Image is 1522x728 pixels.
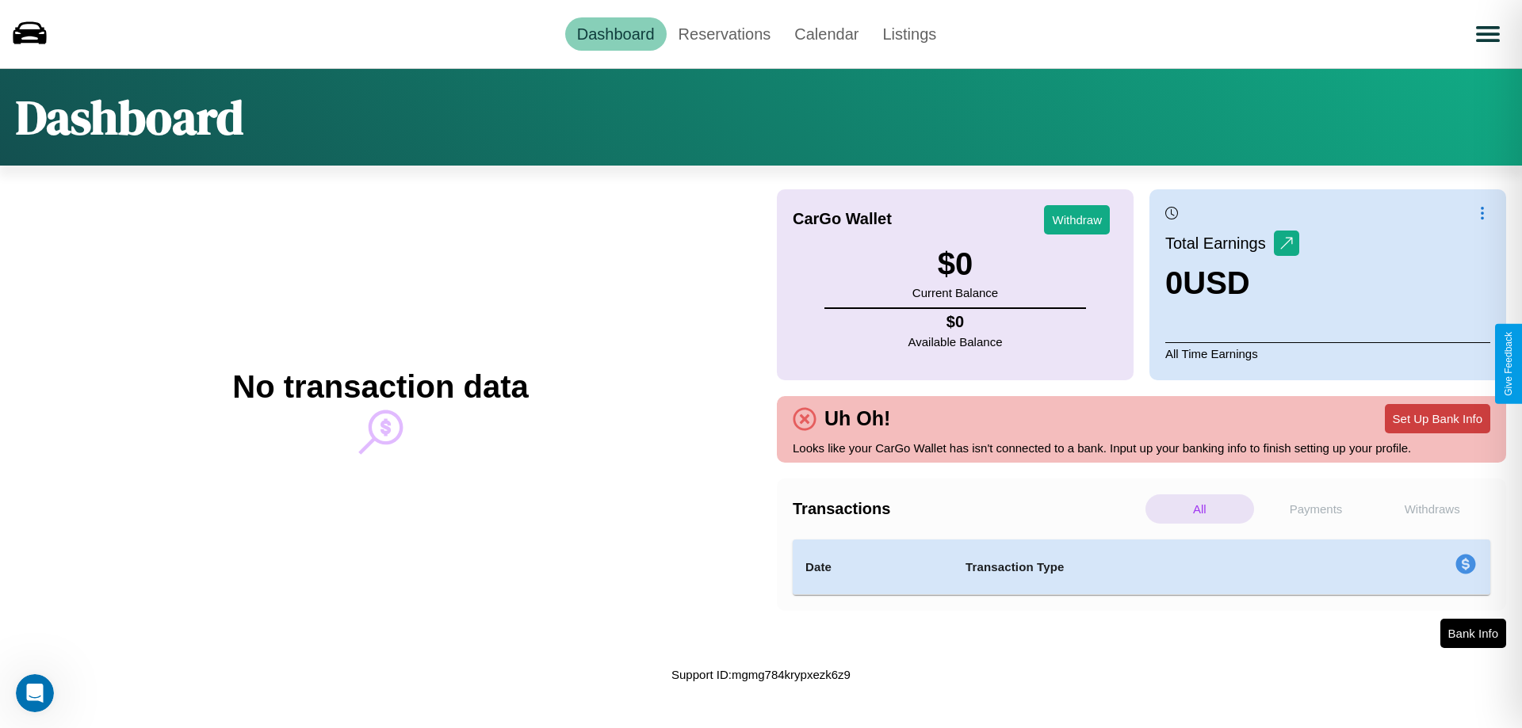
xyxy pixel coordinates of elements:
[1165,265,1299,301] h3: 0 USD
[805,558,940,577] h4: Date
[232,369,528,405] h2: No transaction data
[16,674,54,712] iframe: Intercom live chat
[1385,404,1490,433] button: Set Up Bank Info
[912,282,998,303] p: Current Balance
[565,17,667,51] a: Dashboard
[1503,332,1514,396] div: Give Feedback
[1466,12,1510,56] button: Open menu
[793,210,892,228] h4: CarGo Wallet
[16,85,243,150] h1: Dashboard
[782,17,870,51] a: Calendar
[671,664,851,685] p: Support ID: mgmg784krypxezk6z9
[1145,494,1254,524] p: All
[966,558,1325,577] h4: Transaction Type
[1262,494,1371,524] p: Payments
[1165,342,1490,364] p: All Time Earnings
[1440,619,1506,648] button: Bank Info
[793,539,1490,595] table: simple table
[908,331,1003,353] p: Available Balance
[1165,229,1274,257] p: Total Earnings
[870,17,948,51] a: Listings
[908,313,1003,331] h4: $ 0
[667,17,783,51] a: Reservations
[1044,205,1110,234] button: Withdraw
[793,437,1490,459] p: Looks like your CarGo Wallet has isn't connected to a bank. Input up your banking info to finish ...
[816,407,898,430] h4: Uh Oh!
[793,500,1141,518] h4: Transactions
[912,246,998,282] h3: $ 0
[1378,494,1486,524] p: Withdraws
